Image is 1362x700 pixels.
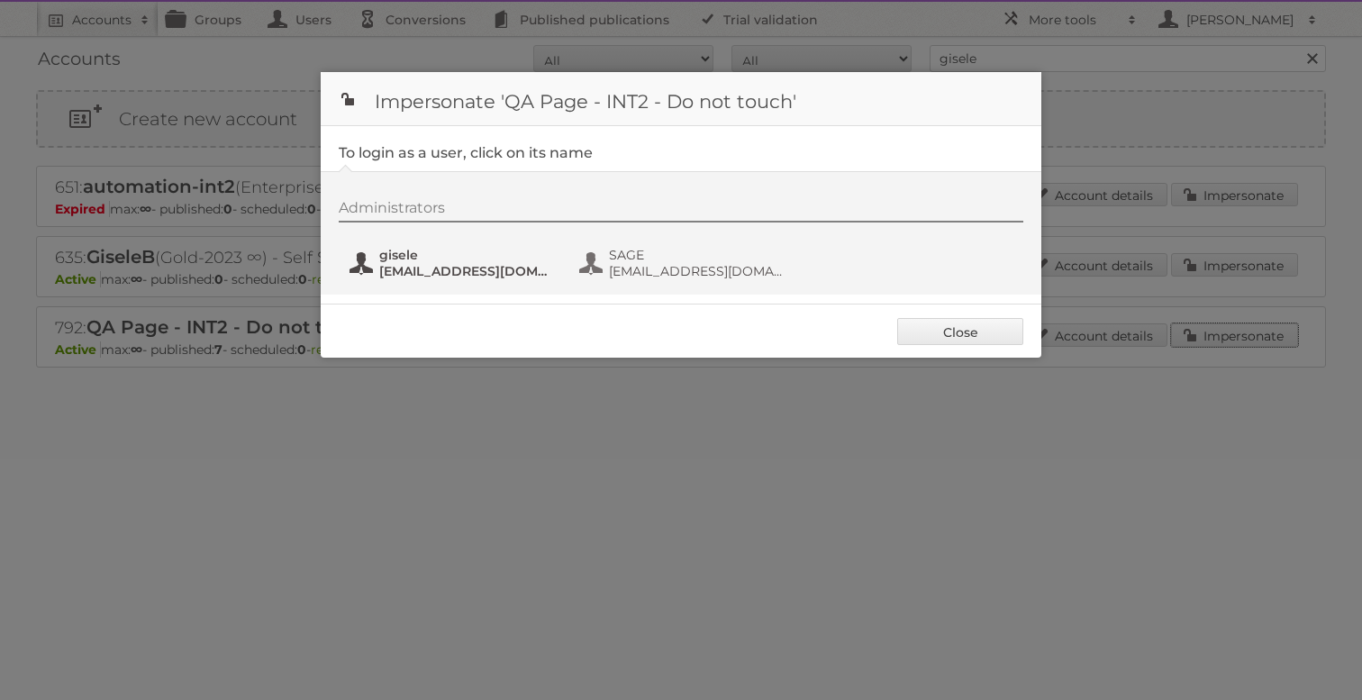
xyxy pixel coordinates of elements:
legend: To login as a user, click on its name [339,144,593,161]
button: SAGE [EMAIL_ADDRESS][DOMAIN_NAME] [577,245,789,281]
span: SAGE [609,247,784,263]
h1: Impersonate 'QA Page - INT2 - Do not touch' [321,72,1041,126]
div: Administrators [339,199,1023,223]
button: gisele [EMAIL_ADDRESS][DOMAIN_NAME] [348,245,559,281]
a: Close [897,318,1023,345]
span: gisele [379,247,554,263]
span: [EMAIL_ADDRESS][DOMAIN_NAME] [609,263,784,279]
span: [EMAIL_ADDRESS][DOMAIN_NAME] [379,263,554,279]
